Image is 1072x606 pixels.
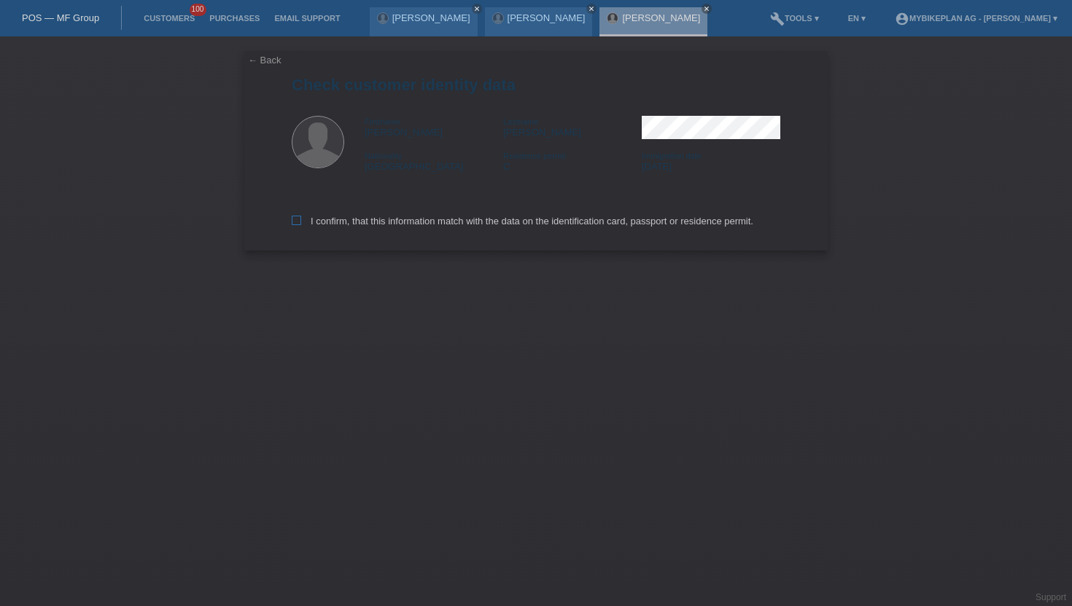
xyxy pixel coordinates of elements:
[503,116,642,138] div: [PERSON_NAME]
[392,12,470,23] a: [PERSON_NAME]
[503,151,566,160] span: Residence permit
[472,4,482,14] a: close
[267,14,347,23] a: Email Support
[770,12,785,26] i: build
[365,116,503,138] div: [PERSON_NAME]
[588,5,595,12] i: close
[508,12,586,23] a: [PERSON_NAME]
[895,12,909,26] i: account_circle
[1036,592,1066,602] a: Support
[190,4,207,16] span: 100
[586,4,597,14] a: close
[703,5,710,12] i: close
[292,76,780,94] h1: Check customer identity data
[642,151,702,160] span: Immigration date
[202,14,267,23] a: Purchases
[365,117,400,126] span: Firstname
[365,151,402,160] span: Nationality
[841,14,873,23] a: EN ▾
[642,150,780,172] div: [DATE]
[622,12,700,23] a: [PERSON_NAME]
[503,150,642,172] div: C
[248,55,281,66] a: ← Back
[702,4,712,14] a: close
[473,5,481,12] i: close
[136,14,202,23] a: Customers
[292,216,753,227] label: I confirm, that this information match with the data on the identification card, passport or resi...
[365,150,503,172] div: [GEOGRAPHIC_DATA]
[22,12,99,23] a: POS — MF Group
[763,14,826,23] a: buildTools ▾
[887,14,1065,23] a: account_circleMybikeplan AG - [PERSON_NAME] ▾
[503,117,538,126] span: Lastname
